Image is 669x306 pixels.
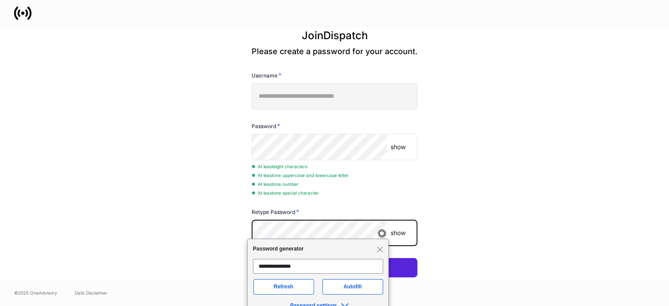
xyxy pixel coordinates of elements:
[391,229,406,237] p: show
[252,181,299,187] span: At least one number
[377,229,386,238] img: svg+xml;base64,PHN2ZyB3aWR0aD0iMzMiIGhlaWdodD0iMzIiIHZpZXdCb3g9IjAgMCAzMyAzMiIgZmlsbD0ibm9uZSIgeG...
[252,164,307,169] span: At least eight characters
[75,40,135,55] button: Autofill
[391,143,406,151] p: show
[14,289,57,296] span: © 2025 OneAdvisory
[43,63,89,70] span: Password settings
[75,289,107,296] a: Data Disclaimer
[129,7,135,14] span: Close
[252,173,349,178] span: At least one uppercase and lowercase letter
[252,207,299,216] h6: Retype Password
[252,71,281,80] h6: Username
[5,5,56,15] span: Password generator
[252,46,417,57] p: Please create a password for your account.
[252,122,280,130] h6: Password
[252,190,319,195] span: At least one special character
[252,29,417,46] h3: Join Dispatch
[6,40,66,55] button: Refresh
